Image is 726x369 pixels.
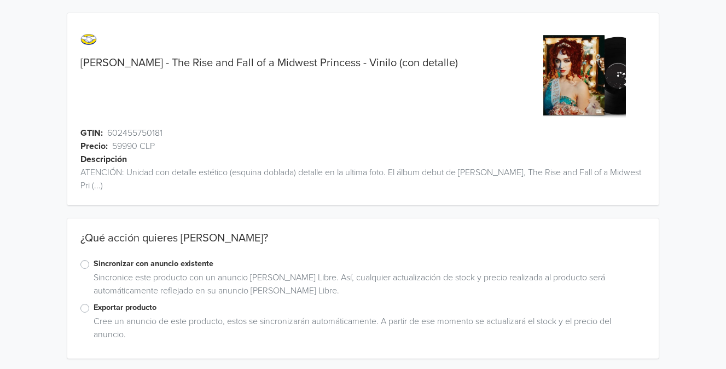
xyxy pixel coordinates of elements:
[543,35,626,118] img: product_image
[80,126,103,140] span: GTIN:
[67,166,659,192] div: ATENCIÓN: Unidad con detalle estético (esquina doblada) detalle en la ultima foto. El álbum debut...
[94,258,646,270] label: Sincronizar con anuncio existente
[107,126,162,140] span: 602455750181
[80,140,108,153] span: Precio:
[80,56,458,70] a: [PERSON_NAME] - The Rise and Fall of a Midwest Princess - Vinilo (con detalle)
[94,302,646,314] label: Exportar producto
[80,153,672,166] div: Descripción
[89,315,646,345] div: Cree un anuncio de este producto, estos se sincronizarán automáticamente. A partir de ese momento...
[112,140,155,153] span: 59990 CLP
[89,271,646,302] div: Sincronice este producto con un anuncio [PERSON_NAME] Libre. Así, cualquier actualización de stoc...
[67,232,659,258] div: ¿Qué acción quieres [PERSON_NAME]?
